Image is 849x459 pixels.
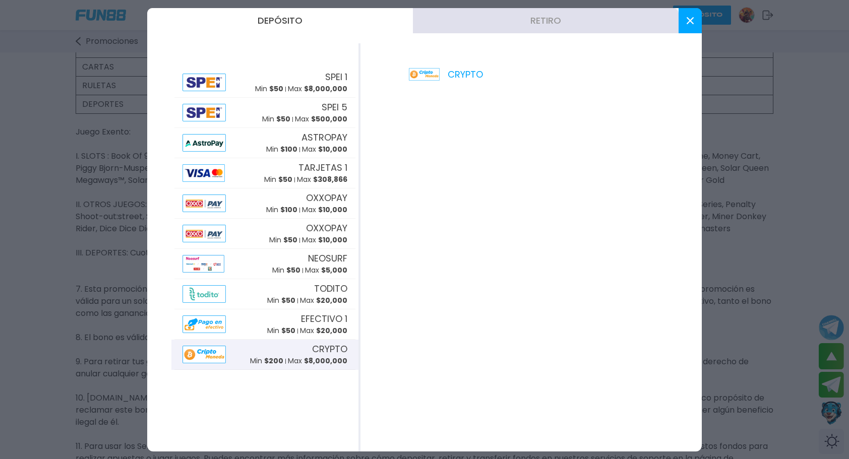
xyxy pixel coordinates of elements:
button: AlipayNEOSURFMin $50Max $5,000 [171,249,358,279]
p: Min [250,356,283,366]
span: ASTROPAY [301,130,347,144]
img: Platform Logo [409,68,440,81]
p: Max [305,265,347,276]
span: SPEI 5 [322,100,347,114]
img: Alipay [183,164,225,182]
p: Max [302,144,347,155]
span: TARJETAS 1 [298,161,347,174]
span: $ 10,000 [318,235,347,245]
span: $ 50 [281,325,295,336]
span: $ 50 [286,265,300,275]
span: $ 50 [278,174,292,184]
button: Retiro [413,8,679,33]
p: Min [269,235,297,245]
p: Max [302,205,347,215]
img: Alipay [183,134,226,152]
span: $ 500,000 [311,114,347,124]
img: Alipay [183,285,226,303]
p: Min [264,174,292,185]
p: Max [295,114,347,124]
span: OXXOPAY [306,221,347,235]
span: $ 50 [269,84,283,94]
span: $ 100 [280,144,297,154]
img: Alipay [183,225,226,242]
p: Min [267,295,295,306]
span: CRYPTO [312,342,347,356]
span: $ 8,000,000 [304,356,347,366]
p: Max [302,235,347,245]
span: OXXOPAY [306,191,347,205]
span: $ 200 [264,356,283,366]
button: AlipayOXXOPAYMin $100Max $10,000 [171,188,358,219]
span: $ 100 [280,205,297,215]
span: $ 308,866 [313,174,347,184]
button: AlipaySPEI 1Min $50Max $8,000,000 [171,68,358,98]
span: SPEI 1 [325,70,347,84]
img: Alipay [183,104,226,121]
span: $ 10,000 [318,205,347,215]
p: Min [262,114,290,124]
button: Depósito [147,8,413,33]
span: $ 50 [281,295,295,305]
p: CRYPTO [409,68,483,81]
button: AlipayASTROPAYMin $100Max $10,000 [171,128,358,158]
p: Max [288,84,347,94]
button: AlipayEFECTIVO 1Min $50Max $20,000 [171,309,358,340]
p: Max [288,356,347,366]
p: Max [300,295,347,306]
button: AlipayCRYPTOMin $200Max $8,000,000 [171,340,358,370]
p: Min [266,205,297,215]
span: $ 50 [276,114,290,124]
span: $ 8,000,000 [304,84,347,94]
span: $ 20,000 [316,295,347,305]
p: Min [266,144,297,155]
p: Min [267,325,295,336]
button: AlipayTODITOMin $50Max $20,000 [171,279,358,309]
span: TODITO [314,282,347,295]
span: NEOSURF [308,251,347,265]
p: Min [272,265,300,276]
img: Alipay [183,346,226,363]
button: AlipaySPEI 5Min $50Max $500,000 [171,98,358,128]
button: AlipayOXXOPAYMin $50Max $10,000 [171,219,358,249]
img: Alipay [183,74,226,91]
p: Min [255,84,283,94]
img: Alipay [183,194,226,212]
span: $ 50 [283,235,297,245]
button: AlipayTARJETAS 1Min $50Max $308,866 [171,158,358,188]
span: $ 10,000 [318,144,347,154]
span: EFECTIVO 1 [301,312,347,325]
p: Max [300,325,347,336]
span: $ 5,000 [321,265,347,275]
img: Alipay [183,315,226,333]
span: $ 20,000 [316,325,347,336]
p: Max [297,174,347,185]
img: Alipay [183,255,224,273]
